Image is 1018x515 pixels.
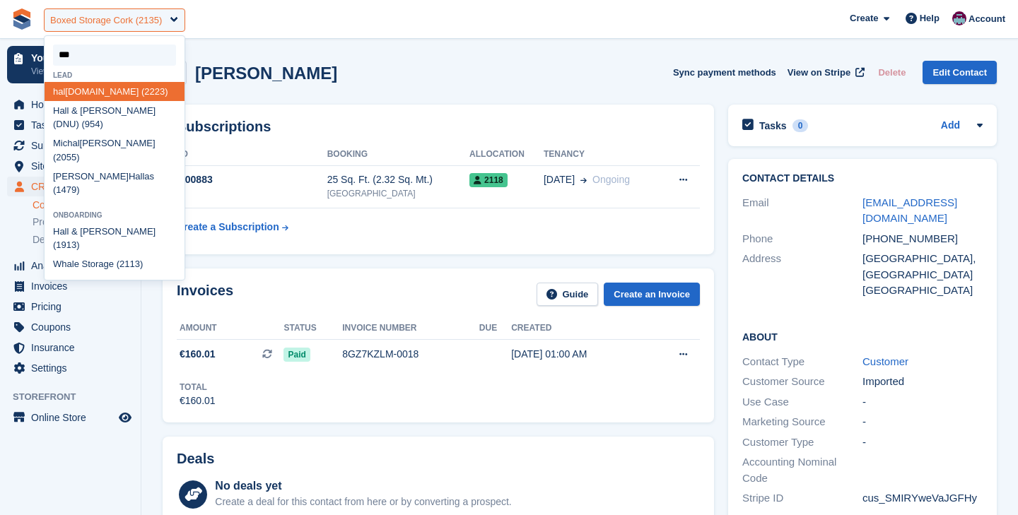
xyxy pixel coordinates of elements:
div: Onboarding [45,211,185,219]
a: [EMAIL_ADDRESS][DOMAIN_NAME] [862,196,957,225]
a: menu [7,115,134,135]
a: menu [7,297,134,316]
div: Contact Type [742,354,862,370]
span: Coupons [31,317,116,337]
span: Paid [283,348,310,362]
th: Invoice number [342,317,479,340]
a: menu [7,408,134,427]
a: menu [7,95,134,114]
div: - [862,394,983,410]
h2: Subscriptions [177,119,700,135]
a: Prospects 5 [33,215,134,230]
p: Your onboarding [31,53,115,63]
span: Create [850,11,878,25]
span: hal [62,259,74,269]
a: Add [941,118,960,134]
span: Storefront [13,390,141,404]
div: Customer Source [742,374,862,390]
th: Booking [327,143,469,166]
div: Email [742,195,862,227]
a: Customer [862,355,908,367]
div: Phone [742,231,862,247]
div: - [862,434,983,451]
a: Deals [33,232,134,247]
p: View next steps [31,65,115,78]
div: - [862,414,983,430]
a: menu [7,177,134,196]
a: menu [7,256,134,276]
img: stora-icon-8386f47178a22dfd0bd8f6a31ec36ba5ce8667c1dd55bd0f319d3a0aa187defe.svg [11,8,33,30]
span: Sites [31,156,116,176]
span: [DATE] [544,172,575,187]
span: Hal [53,105,67,116]
div: 0 [792,119,809,132]
h2: [PERSON_NAME] [195,64,337,83]
div: Create a Subscription [177,220,279,235]
span: CRM [31,177,116,196]
span: hal [53,86,65,97]
span: Pricing [31,297,116,316]
a: Preview store [117,409,134,426]
span: Insurance [31,338,116,357]
div: Lead [45,71,185,79]
div: Imported [862,374,983,390]
div: [DATE] 01:00 AM [511,347,647,362]
div: Accounting Nominal Code [742,454,862,486]
a: View on Stripe [782,61,867,84]
span: Subscriptions [31,136,116,155]
div: [PHONE_NUMBER] [862,231,983,247]
button: Sync payment methods [673,61,776,84]
a: menu [7,136,134,155]
div: W e Storage (2113) [45,255,185,274]
th: Tenancy [544,143,660,166]
div: Create a deal for this contact from here or by converting a prospect. [215,495,511,509]
div: l & [PERSON_NAME] (DNU) (954) [45,101,185,134]
div: Use Case [742,394,862,410]
a: menu [7,276,134,296]
th: Due [479,317,511,340]
div: €160.01 [180,393,216,408]
button: Delete [872,61,911,84]
div: 100883 [177,172,327,187]
div: [PERSON_NAME] las (1479) [45,167,185,200]
a: menu [7,358,134,378]
span: Analytics [31,256,116,276]
span: Hal [129,171,143,182]
a: menu [7,317,134,337]
div: [GEOGRAPHIC_DATA], [862,251,983,267]
span: Online Store [31,408,116,427]
div: [GEOGRAPHIC_DATA] [862,283,983,299]
th: ID [177,143,327,166]
span: Account [969,12,1005,26]
span: hal [67,138,79,148]
span: Help [920,11,940,25]
a: menu [7,338,134,357]
div: 25 Sq. Ft. (2.32 Sq. Mt.) [327,172,469,187]
span: Invoices [31,276,116,296]
h2: Contact Details [742,173,983,184]
img: Brian Young [952,11,966,25]
div: Stripe ID [742,490,862,507]
span: Tasks [31,115,116,135]
th: Amount [177,317,283,340]
th: Created [511,317,647,340]
span: View on Stripe [788,66,850,80]
div: Customer Type [742,434,862,451]
div: [GEOGRAPHIC_DATA] [862,267,983,283]
div: No deals yet [215,478,511,495]
th: Allocation [469,143,544,166]
h2: Deals [177,451,214,467]
div: Address [742,251,862,299]
span: Ongoing [592,174,630,185]
span: Prospects [33,215,76,229]
h2: Invoices [177,283,233,306]
div: [DOMAIN_NAME] (2223) [45,82,185,101]
a: Guide [537,283,599,306]
div: [GEOGRAPHIC_DATA] [327,187,469,200]
div: l & [PERSON_NAME] (1913) [45,222,185,255]
th: Status [283,317,342,340]
a: menu [7,156,134,176]
div: Boxed Storage Cork (2135) [50,13,162,28]
div: 8GZ7KZLM-0018 [342,347,479,362]
a: Your onboarding View next steps [7,46,134,83]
